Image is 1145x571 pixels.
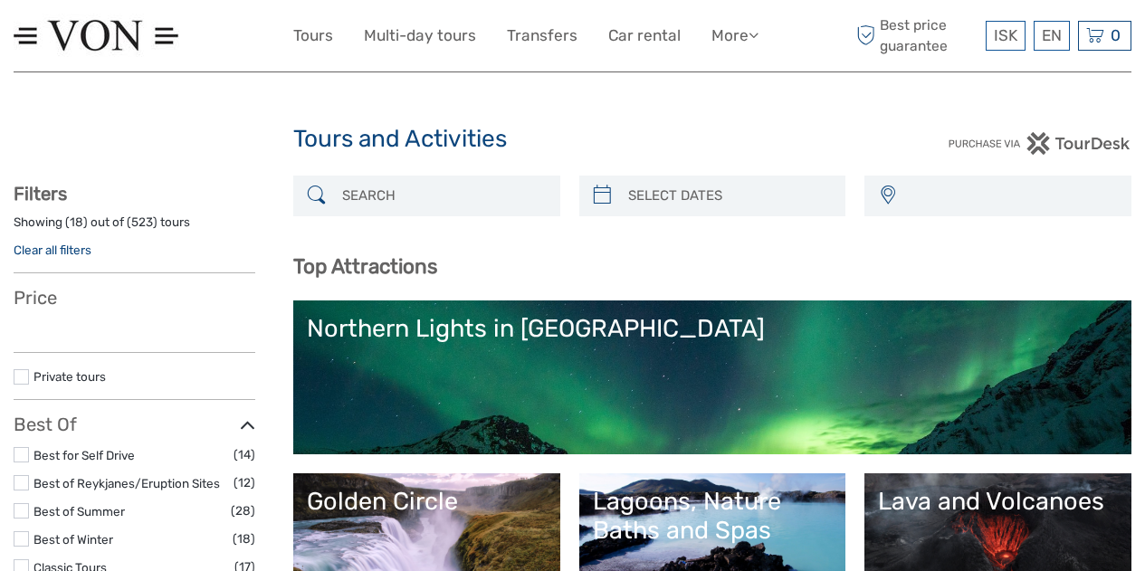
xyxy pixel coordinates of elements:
[1108,26,1123,44] span: 0
[293,23,333,49] a: Tours
[948,132,1131,155] img: PurchaseViaTourDesk.png
[307,314,1118,343] div: Northern Lights in [GEOGRAPHIC_DATA]
[507,23,577,49] a: Transfers
[231,500,255,521] span: (28)
[14,214,255,242] div: Showing ( ) out of ( ) tours
[33,532,113,547] a: Best of Winter
[293,254,437,279] b: Top Attractions
[33,369,106,384] a: Private tours
[335,180,551,212] input: SEARCH
[14,287,255,309] h3: Price
[33,448,135,462] a: Best for Self Drive
[14,414,255,435] h3: Best Of
[994,26,1017,44] span: ISK
[33,476,220,490] a: Best of Reykjanes/Eruption Sites
[307,487,547,516] div: Golden Circle
[608,23,681,49] a: Car rental
[14,183,67,205] strong: Filters
[852,15,981,55] span: Best price guarantee
[234,444,255,465] span: (14)
[131,214,153,231] label: 523
[593,487,833,546] div: Lagoons, Nature Baths and Spas
[233,528,255,549] span: (18)
[364,23,476,49] a: Multi-day tours
[14,243,91,257] a: Clear all filters
[1034,21,1070,51] div: EN
[14,14,179,58] img: 1574-8e98ae90-1d34-46d6-9ccb-78f4724058c1_logo_small.jpg
[307,314,1118,441] a: Northern Lights in [GEOGRAPHIC_DATA]
[621,180,837,212] input: SELECT DATES
[70,214,83,231] label: 18
[234,472,255,493] span: (12)
[711,23,759,49] a: More
[33,504,125,519] a: Best of Summer
[293,125,853,154] h1: Tours and Activities
[878,487,1118,516] div: Lava and Volcanoes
